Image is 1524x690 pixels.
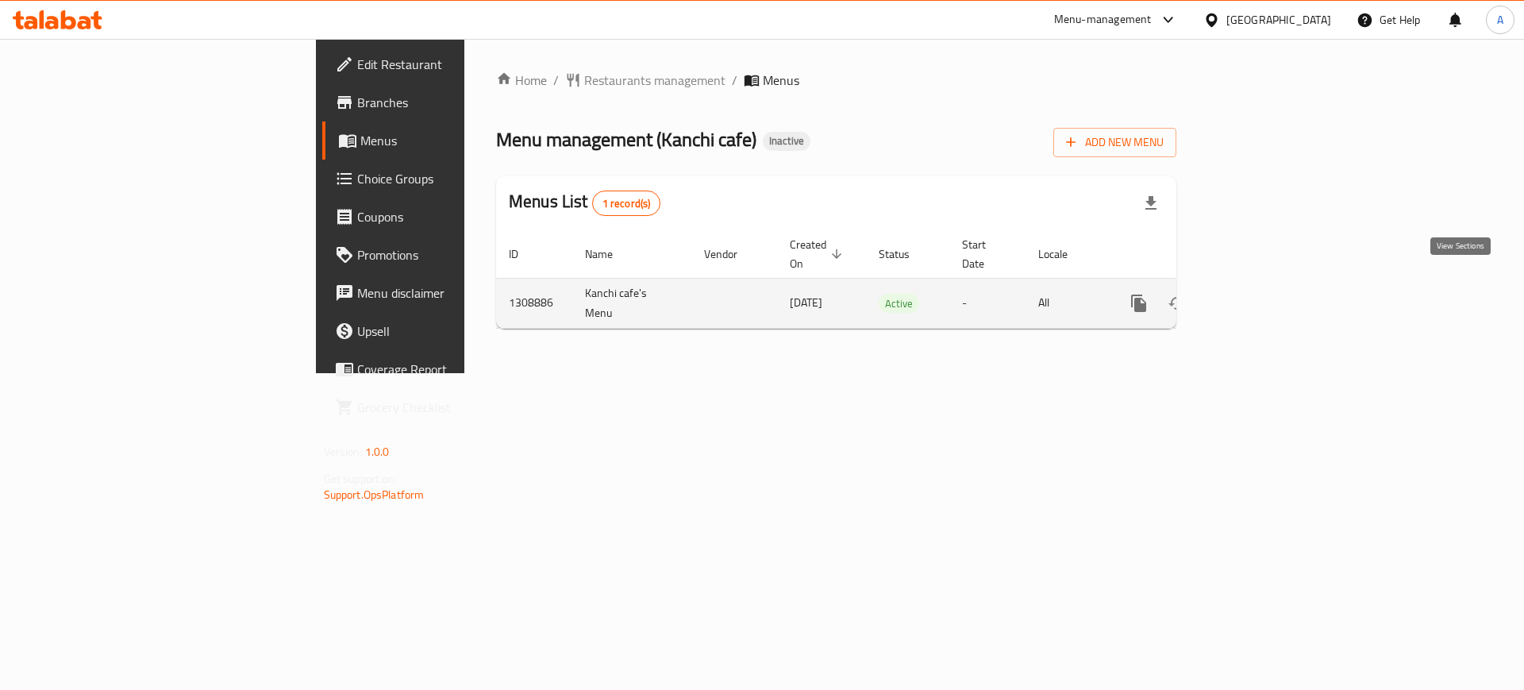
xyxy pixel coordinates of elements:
[1053,128,1176,157] button: Add New Menu
[1026,278,1107,328] td: All
[790,292,822,313] span: [DATE]
[565,71,725,90] a: Restaurants management
[357,245,558,264] span: Promotions
[1226,11,1331,29] div: [GEOGRAPHIC_DATA]
[357,207,558,226] span: Coupons
[322,388,571,426] a: Grocery Checklist
[1497,11,1503,29] span: A
[357,55,558,74] span: Edit Restaurant
[1132,184,1170,222] div: Export file
[322,312,571,350] a: Upsell
[496,71,1176,90] nav: breadcrumb
[962,235,1006,273] span: Start Date
[357,398,558,417] span: Grocery Checklist
[592,191,661,216] div: Total records count
[1066,133,1164,152] span: Add New Menu
[1038,245,1088,264] span: Locale
[732,71,737,90] li: /
[763,71,799,90] span: Menus
[360,131,558,150] span: Menus
[496,121,756,157] span: Menu management ( Kanchi cafe )
[357,360,558,379] span: Coverage Report
[322,236,571,274] a: Promotions
[790,235,847,273] span: Created On
[572,278,691,328] td: Kanchi cafe's Menu
[322,160,571,198] a: Choice Groups
[949,278,1026,328] td: -
[1120,284,1158,322] button: more
[704,245,758,264] span: Vendor
[365,441,390,462] span: 1.0.0
[322,83,571,121] a: Branches
[879,294,919,313] div: Active
[322,274,571,312] a: Menu disclaimer
[357,169,558,188] span: Choice Groups
[509,190,660,216] h2: Menus List
[322,350,571,388] a: Coverage Report
[879,245,930,264] span: Status
[593,196,660,211] span: 1 record(s)
[357,93,558,112] span: Branches
[584,71,725,90] span: Restaurants management
[879,295,919,313] span: Active
[322,121,571,160] a: Menus
[763,134,810,148] span: Inactive
[585,245,633,264] span: Name
[1054,10,1152,29] div: Menu-management
[324,484,425,505] a: Support.OpsPlatform
[322,198,571,236] a: Coupons
[1107,230,1285,279] th: Actions
[324,468,397,489] span: Get support on:
[763,132,810,151] div: Inactive
[496,230,1285,329] table: enhanced table
[322,45,571,83] a: Edit Restaurant
[324,441,363,462] span: Version:
[509,245,539,264] span: ID
[357,283,558,303] span: Menu disclaimer
[357,322,558,341] span: Upsell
